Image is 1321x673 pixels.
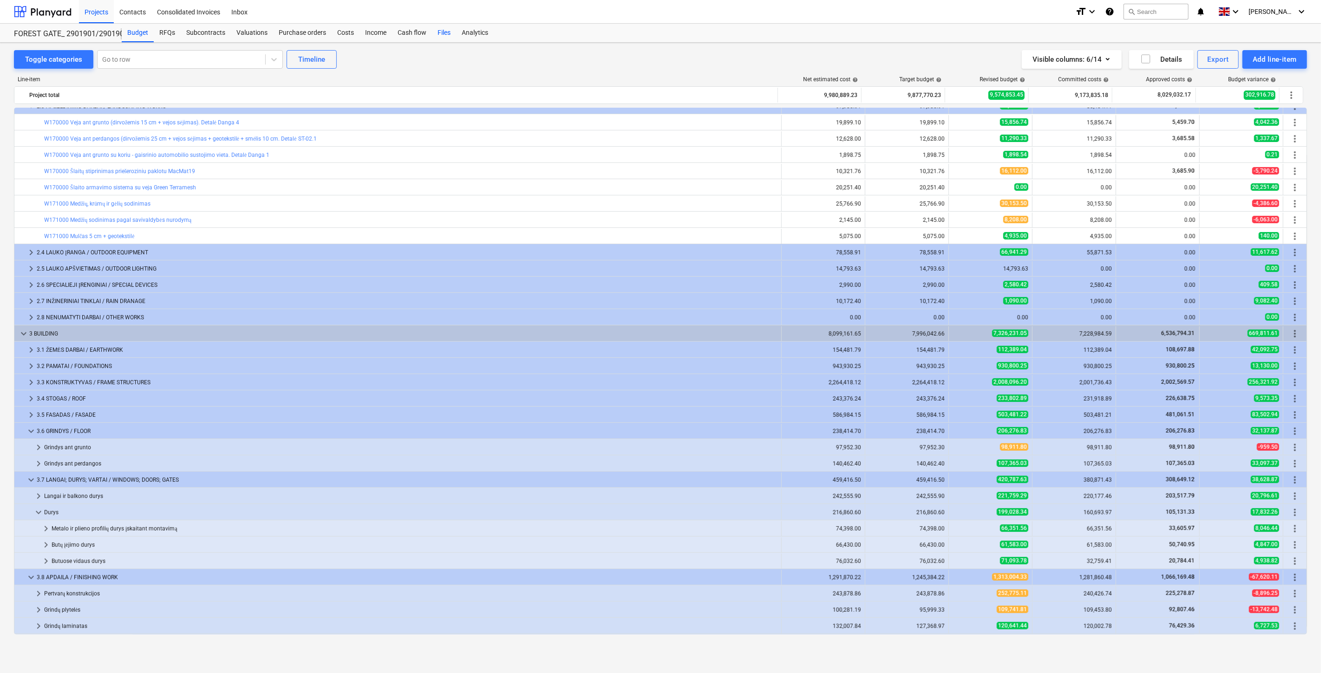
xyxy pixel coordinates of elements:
div: Line-item [14,76,778,83]
span: More actions [1289,231,1301,242]
div: Budget variance [1228,76,1276,83]
div: 3.5 FASADAS / FASADE [37,408,778,422]
div: 154,481.79 [785,347,861,353]
span: 11,617.62 [1251,248,1279,256]
a: W170000 Veja ant grunto (dirvožemis 15 cm + vejos sėjimas). Detalė Danga 4 [44,119,239,126]
span: 9,573.35 [1254,395,1279,402]
a: W170000 Šlaito armavimo sistema su veja Green Terramesh [44,184,196,191]
a: Files [432,24,456,42]
span: -6,063.00 [1252,216,1279,223]
span: 4,935.00 [1003,232,1028,239]
div: 0.00 [1120,184,1196,191]
div: Revised budget [980,76,1025,83]
span: -5,790.24 [1252,167,1279,175]
iframe: Chat Widget [1275,628,1321,673]
div: 5,075.00 [869,233,945,239]
a: Cash flow [392,24,432,42]
div: 78,558.91 [785,249,861,256]
div: 9,877,770.23 [865,88,941,103]
div: Grindys ant grunto [44,440,778,455]
span: 140.00 [1259,232,1279,239]
div: 243,376.24 [785,395,861,402]
div: 20,251.40 [869,184,945,191]
span: 481,061.51 [1165,411,1196,418]
span: keyboard_arrow_right [33,621,44,632]
div: 1,898.75 [785,152,861,158]
span: keyboard_arrow_right [33,491,44,502]
span: keyboard_arrow_right [26,312,37,323]
span: help [1018,77,1025,83]
span: 16,112.00 [1000,167,1028,175]
span: 1,337.67 [1254,135,1279,142]
span: keyboard_arrow_right [26,409,37,421]
span: 105,131.33 [1165,509,1196,515]
div: 242,555.90 [869,493,945,499]
div: 3.2 PAMATAI / FOUNDATIONS [37,359,778,374]
div: 3.6 GRINDYS / FLOOR [37,424,778,439]
button: Search [1124,4,1189,19]
span: keyboard_arrow_right [26,393,37,404]
div: Income [360,24,392,42]
span: 206,276.83 [997,427,1028,434]
div: 14,793.63 [953,265,1028,272]
span: 13,130.00 [1251,362,1279,369]
span: 42,092.75 [1251,346,1279,353]
span: 107,365.03 [997,459,1028,467]
span: keyboard_arrow_right [26,263,37,274]
span: 66,941.29 [1000,248,1028,256]
span: 503,481.22 [997,411,1028,418]
span: 5,459.70 [1171,119,1196,125]
div: 0.00 [1036,314,1112,321]
div: Valuations [231,24,273,42]
div: 15,856.74 [1036,119,1112,126]
span: 83,502.94 [1251,411,1279,418]
span: keyboard_arrow_right [33,604,44,615]
div: 2.8 NENUMATYTI DARBAI / OTHER WORKS [37,310,778,325]
span: More actions [1289,539,1301,550]
div: Timeline [298,53,325,65]
span: More actions [1289,621,1301,632]
span: keyboard_arrow_down [26,474,37,485]
div: 2,264,418.12 [869,379,945,386]
div: 55,871.53 [1036,249,1112,256]
a: Analytics [456,24,494,42]
div: Metalo ir plieno profilių durys įskaitant montavimą [52,521,778,536]
span: More actions [1289,247,1301,258]
span: 6,536,794.31 [1160,330,1196,336]
span: 1,090.00 [1003,297,1028,304]
div: 140,462.40 [869,460,945,467]
span: 3,685.58 [1171,135,1196,142]
div: Add line-item [1253,53,1297,65]
span: 20,796.61 [1251,492,1279,499]
div: Grindys ant perdangos [44,456,778,471]
span: 9,574,853.45 [988,91,1025,99]
button: Export [1197,50,1239,69]
span: 221,759.29 [997,492,1028,499]
span: help [1269,77,1276,83]
div: 154,481.79 [869,347,945,353]
span: More actions [1289,166,1301,177]
span: 203,517.79 [1165,492,1196,499]
div: 20,251.40 [785,184,861,191]
span: keyboard_arrow_right [26,296,37,307]
span: 98,911.80 [1168,444,1196,450]
span: 0.00 [1014,183,1028,191]
span: -4,386.60 [1252,200,1279,207]
span: 233,802.89 [997,395,1028,402]
span: More actions [1289,182,1301,193]
span: More actions [1289,442,1301,453]
span: keyboard_arrow_right [40,539,52,550]
div: 97,952.30 [869,444,945,451]
i: format_size [1075,6,1086,17]
div: Langai ir balkono durys [44,489,778,504]
span: 0.00 [1265,313,1279,321]
div: 2,264,418.12 [785,379,861,386]
span: More actions [1289,523,1301,534]
span: help [934,77,942,83]
span: 17,832.26 [1251,508,1279,516]
div: 98,911.80 [1036,444,1112,451]
a: W170000 Šlaitų stiprinimas priešeroziniu paklotu MacMat19 [44,168,195,175]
